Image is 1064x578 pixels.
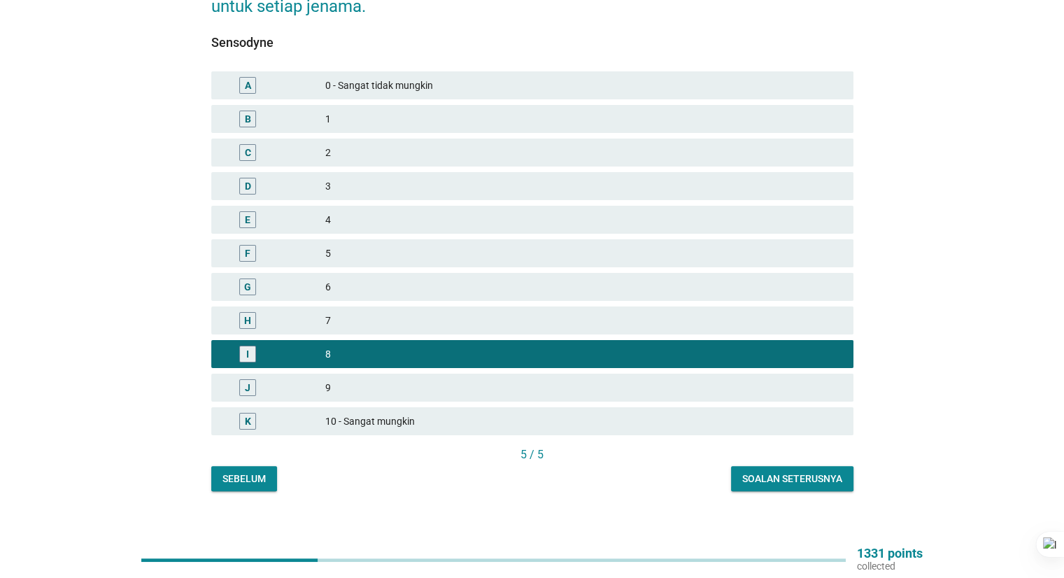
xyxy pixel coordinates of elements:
div: K [245,414,251,429]
div: H [244,313,251,328]
div: Soalan seterusnya [742,472,842,486]
div: 10 - Sangat mungkin [325,413,842,430]
div: 1 [325,111,842,127]
div: 9 [325,379,842,396]
div: 4 [325,211,842,228]
div: 8 [325,346,842,362]
p: 1331 points [857,547,923,560]
div: D [245,179,251,194]
div: 0 - Sangat tidak mungkin [325,77,842,94]
div: G [244,280,251,295]
div: F [245,246,250,261]
button: Soalan seterusnya [731,466,853,491]
div: 7 [325,312,842,329]
div: Sebelum [222,472,266,486]
div: 5 / 5 [211,446,853,463]
div: I [246,347,249,362]
div: 2 [325,144,842,161]
div: C [245,146,251,160]
div: 6 [325,279,842,295]
div: 5 [325,245,842,262]
p: collected [857,560,923,572]
div: Sensodyne [211,33,853,52]
div: A [245,78,251,93]
div: E [245,213,250,227]
button: Sebelum [211,466,277,491]
div: J [245,381,250,395]
div: B [245,112,251,127]
div: 3 [325,178,842,195]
